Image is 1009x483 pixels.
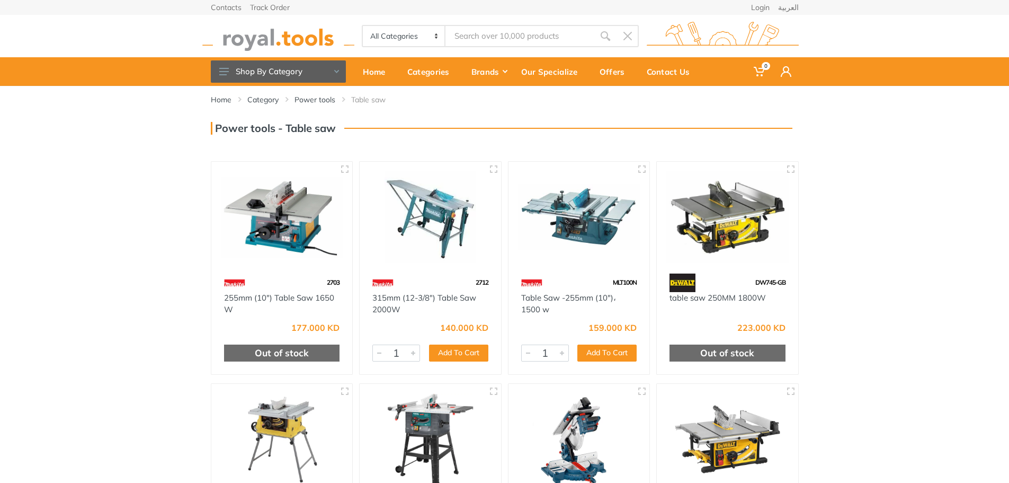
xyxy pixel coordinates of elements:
h3: Power tools - Table saw [211,122,336,135]
img: 45.webp [669,274,695,292]
span: 0 [762,62,770,70]
a: Category [247,94,279,105]
a: Categories [400,57,464,86]
nav: breadcrumb [211,94,799,105]
img: Royal Tools - 255mm (10 [221,171,343,263]
a: Login [751,4,770,11]
img: royal.tools Logo [647,22,799,51]
div: Contact Us [639,60,704,83]
a: table saw 250MM 1800W [669,293,766,303]
button: Add To Cart [429,345,488,362]
div: 177.000 KD [291,323,340,332]
img: 42.webp [224,274,245,292]
img: 42.webp [521,274,542,292]
a: Power tools [294,94,335,105]
img: 42.webp [372,274,394,292]
a: Contacts [211,4,242,11]
select: Category [363,26,446,46]
a: 255mm (10") Table Saw 1650 W [224,293,334,315]
a: Track Order [250,4,290,11]
span: DW745-GB [755,278,785,286]
a: 0 [746,57,773,86]
a: Offers [592,57,639,86]
div: Home [355,60,400,83]
a: Home [355,57,400,86]
input: Site search [445,25,594,47]
div: Offers [592,60,639,83]
div: 223.000 KD [737,323,785,332]
img: Royal Tools - table saw 250MM 1800W [666,171,789,263]
img: Royal Tools - Table Saw -255mm (10 [518,171,640,263]
span: 2712 [476,278,488,286]
li: Table saw [351,94,401,105]
div: Our Specialize [514,60,592,83]
a: Contact Us [639,57,704,86]
div: Out of stock [224,345,340,362]
img: Royal Tools - 315mm (12-3/8 [369,171,492,263]
button: Add To Cart [577,345,637,362]
a: 315mm (12-3/8") Table Saw 2000W [372,293,476,315]
div: 140.000 KD [440,323,488,332]
div: 159.000 KD [588,323,637,332]
button: Shop By Category [211,60,346,83]
span: MLT100N [613,278,637,286]
a: Home [211,94,231,105]
div: Categories [400,60,464,83]
div: Out of stock [669,345,785,362]
span: 2703 [327,278,340,286]
a: Our Specialize [514,57,592,86]
div: Brands [464,60,514,83]
img: royal.tools Logo [202,22,354,51]
a: Table Saw -255mm (10")، 1500 w [521,293,616,315]
a: العربية [778,4,799,11]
